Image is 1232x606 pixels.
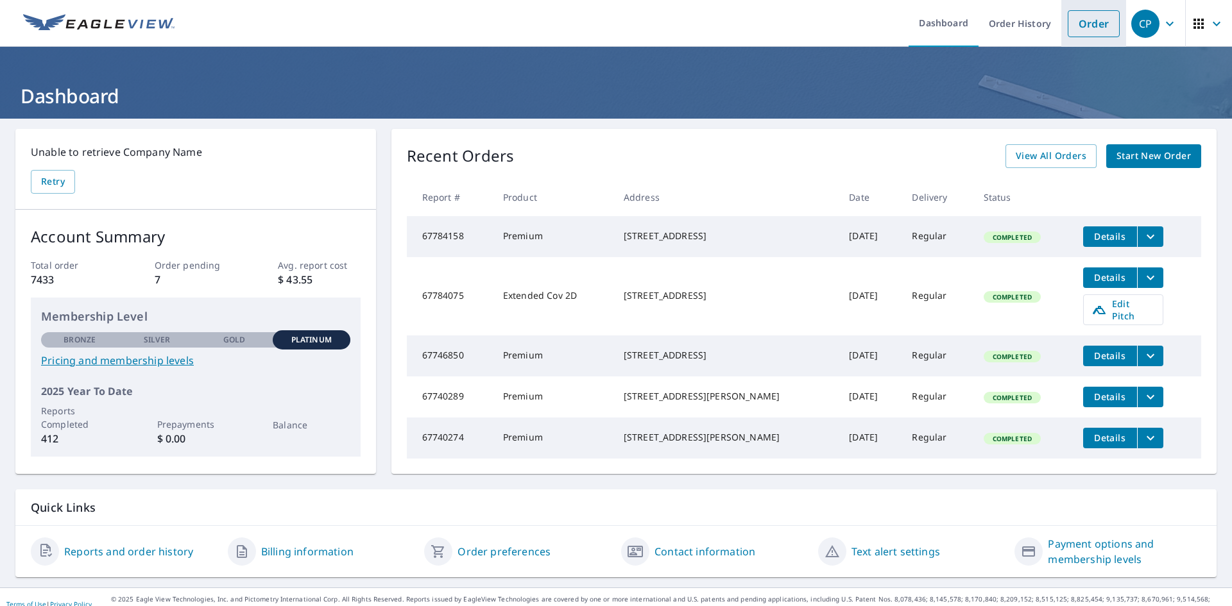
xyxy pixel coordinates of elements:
[1083,267,1137,288] button: detailsBtn-67784075
[493,417,613,459] td: Premium
[624,289,828,302] div: [STREET_ADDRESS]
[41,308,350,325] p: Membership Level
[1131,10,1159,38] div: CP
[839,335,902,376] td: [DATE]
[407,257,493,335] td: 67784075
[407,178,493,216] th: Report #
[1091,432,1129,444] span: Details
[1083,428,1137,448] button: detailsBtn-67740274
[839,417,902,459] td: [DATE]
[273,418,350,432] p: Balance
[985,233,1039,242] span: Completed
[41,383,350,399] p: 2025 Year To Date
[41,404,118,431] p: Reports Completed
[15,83,1217,109] h1: Dashboard
[902,417,973,459] td: Regular
[1106,144,1201,168] a: Start New Order
[624,431,828,444] div: [STREET_ADDRESS][PERSON_NAME]
[458,544,551,559] a: Order preferences
[278,272,360,287] p: $ 43.55
[839,257,902,335] td: [DATE]
[1083,226,1137,247] button: detailsBtn-67784158
[493,216,613,257] td: Premium
[1091,298,1155,322] span: Edit Pitch
[1083,387,1137,407] button: detailsBtn-67740289
[902,376,973,417] td: Regular
[973,178,1073,216] th: Status
[64,544,193,559] a: Reports and order history
[31,258,113,272] p: Total order
[851,544,940,559] a: Text alert settings
[1091,349,1129,362] span: Details
[291,334,332,346] p: Platinum
[493,376,613,417] td: Premium
[31,170,75,194] button: Retry
[985,434,1039,443] span: Completed
[493,178,613,216] th: Product
[41,353,350,368] a: Pricing and membership levels
[407,376,493,417] td: 67740289
[493,335,613,376] td: Premium
[839,216,902,257] td: [DATE]
[31,500,1201,516] p: Quick Links
[223,334,245,346] p: Gold
[902,257,973,335] td: Regular
[1016,148,1086,164] span: View All Orders
[1083,346,1137,366] button: detailsBtn-67746850
[1137,428,1163,448] button: filesDropdownBtn-67740274
[1137,267,1163,288] button: filesDropdownBtn-67784075
[31,144,361,160] p: Unable to retrieve Company Name
[493,257,613,335] td: Extended Cov 2D
[407,417,493,459] td: 67740274
[1005,144,1097,168] a: View All Orders
[1116,148,1191,164] span: Start New Order
[654,544,755,559] a: Contact information
[839,376,902,417] td: [DATE]
[1083,294,1163,325] a: Edit Pitch
[624,390,828,403] div: [STREET_ADDRESS][PERSON_NAME]
[1137,226,1163,247] button: filesDropdownBtn-67784158
[41,431,118,446] p: 412
[278,258,360,272] p: Avg. report cost
[407,216,493,257] td: 67784158
[1137,346,1163,366] button: filesDropdownBtn-67746850
[624,230,828,242] div: [STREET_ADDRESS]
[155,258,237,272] p: Order pending
[985,352,1039,361] span: Completed
[902,335,973,376] td: Regular
[839,178,902,216] th: Date
[155,272,237,287] p: 7
[157,431,234,446] p: $ 0.00
[157,417,234,431] p: Prepayments
[613,178,839,216] th: Address
[407,335,493,376] td: 67746850
[1091,271,1129,283] span: Details
[1091,391,1129,403] span: Details
[624,349,828,362] div: [STREET_ADDRESS]
[1091,230,1129,242] span: Details
[902,216,973,257] td: Regular
[1048,536,1201,567] a: Payment options and membership levels
[144,334,171,346] p: Silver
[1137,387,1163,407] button: filesDropdownBtn-67740289
[1068,10,1120,37] a: Order
[261,544,354,559] a: Billing information
[64,334,96,346] p: Bronze
[31,225,361,248] p: Account Summary
[41,174,65,190] span: Retry
[23,14,175,33] img: EV Logo
[407,144,515,168] p: Recent Orders
[985,393,1039,402] span: Completed
[31,272,113,287] p: 7433
[985,292,1039,301] span: Completed
[902,178,973,216] th: Delivery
